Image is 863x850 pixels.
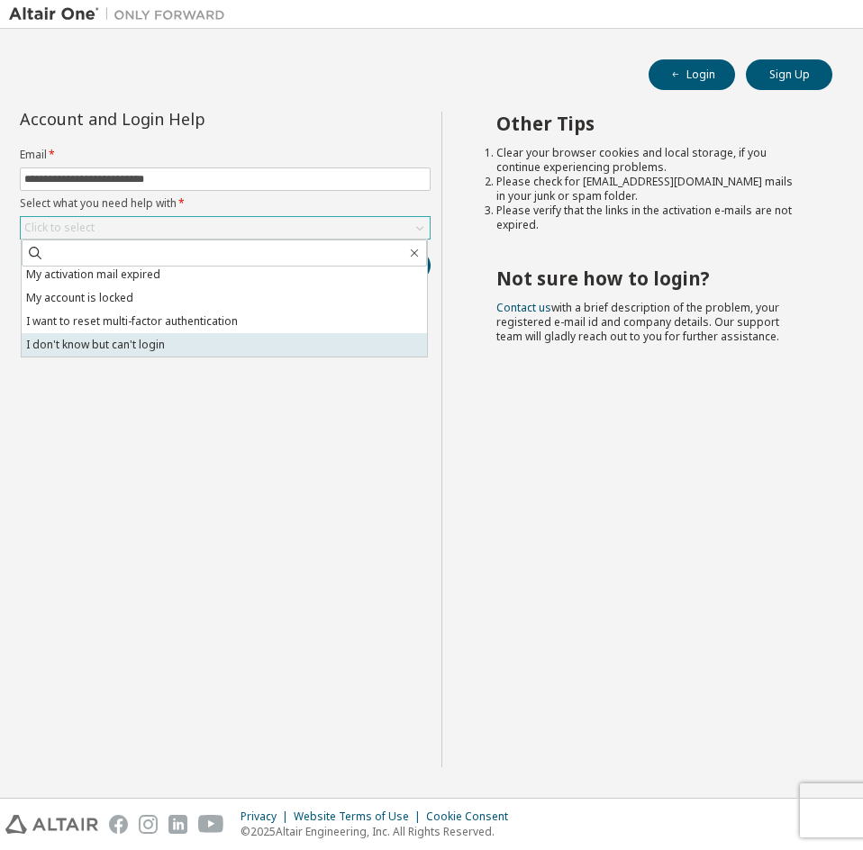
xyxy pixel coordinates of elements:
[22,263,427,286] li: My activation mail expired
[496,300,779,344] span: with a brief description of the problem, your registered e-mail id and company details. Our suppo...
[109,815,128,834] img: facebook.svg
[5,815,98,834] img: altair_logo.svg
[20,112,349,126] div: Account and Login Help
[496,267,800,290] h2: Not sure how to login?
[20,148,431,162] label: Email
[496,203,800,232] li: Please verify that the links in the activation e-mails are not expired.
[20,196,431,211] label: Select what you need help with
[24,221,95,235] div: Click to select
[746,59,832,90] button: Sign Up
[241,809,294,824] div: Privacy
[198,815,224,834] img: youtube.svg
[21,217,430,239] div: Click to select
[294,809,426,824] div: Website Terms of Use
[496,112,800,135] h2: Other Tips
[649,59,735,90] button: Login
[139,815,158,834] img: instagram.svg
[426,809,519,824] div: Cookie Consent
[9,5,234,23] img: Altair One
[241,824,519,839] p: © 2025 Altair Engineering, Inc. All Rights Reserved.
[168,815,187,834] img: linkedin.svg
[496,175,800,203] li: Please check for [EMAIL_ADDRESS][DOMAIN_NAME] mails in your junk or spam folder.
[496,300,551,315] a: Contact us
[496,146,800,175] li: Clear your browser cookies and local storage, if you continue experiencing problems.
